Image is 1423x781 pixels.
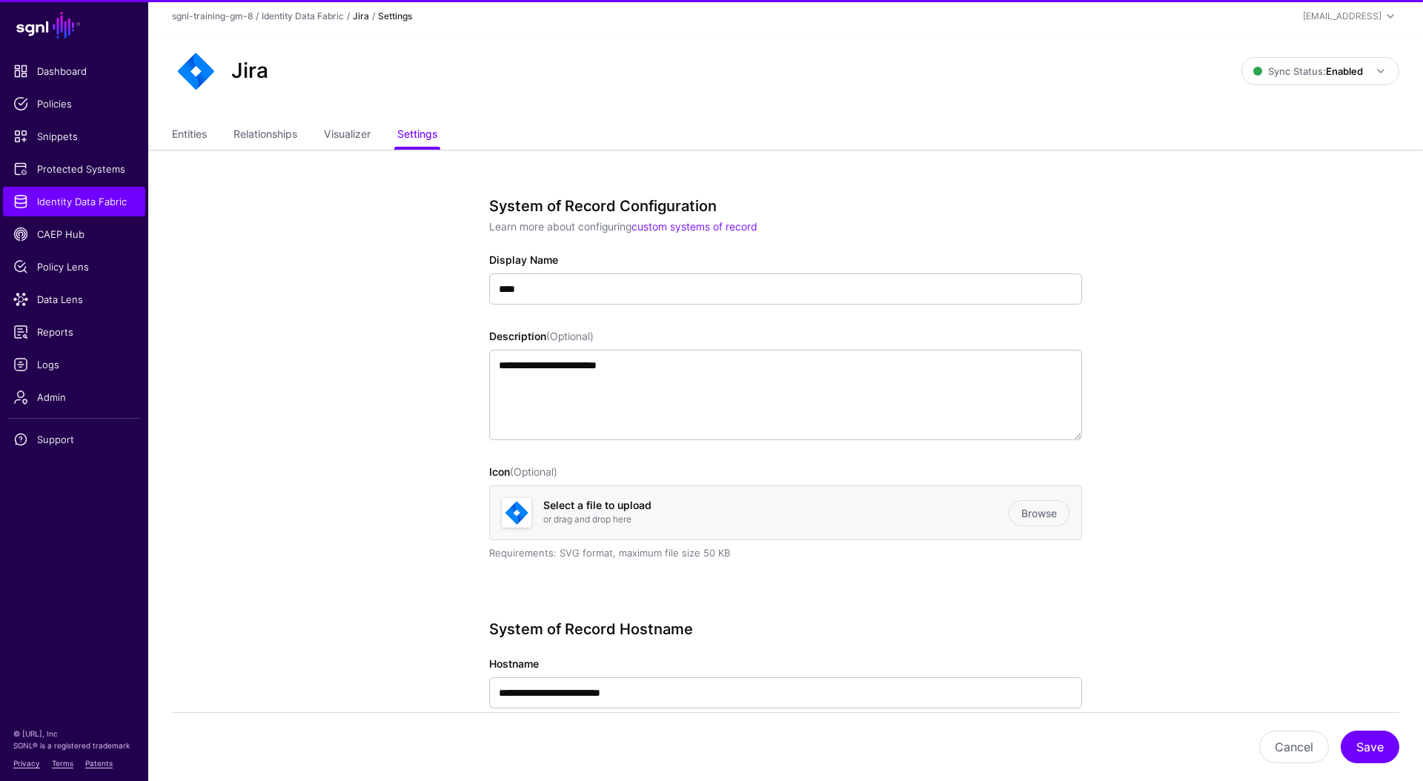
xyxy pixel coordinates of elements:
[13,390,135,405] span: Admin
[1341,731,1399,763] button: Save
[3,187,145,216] a: Identity Data Fabric
[52,759,73,768] a: Terms
[3,317,145,347] a: Reports
[13,96,135,111] span: Policies
[3,382,145,412] a: Admin
[13,292,135,307] span: Data Lens
[13,227,135,242] span: CAEP Hub
[3,56,145,86] a: Dashboard
[13,728,135,740] p: © [URL], Inc
[13,432,135,447] span: Support
[13,162,135,176] span: Protected Systems
[3,285,145,314] a: Data Lens
[3,89,145,119] a: Policies
[3,219,145,249] a: CAEP Hub
[1259,731,1329,763] button: Cancel
[13,325,135,339] span: Reports
[13,129,135,144] span: Snippets
[13,357,135,372] span: Logs
[13,64,135,79] span: Dashboard
[85,759,113,768] a: Patents
[13,759,40,768] a: Privacy
[3,350,145,379] a: Logs
[3,252,145,282] a: Policy Lens
[3,122,145,151] a: Snippets
[3,154,145,184] a: Protected Systems
[13,740,135,751] p: SGNL® is a registered trademark
[9,9,139,41] a: SGNL
[13,259,135,274] span: Policy Lens
[13,194,135,209] span: Identity Data Fabric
